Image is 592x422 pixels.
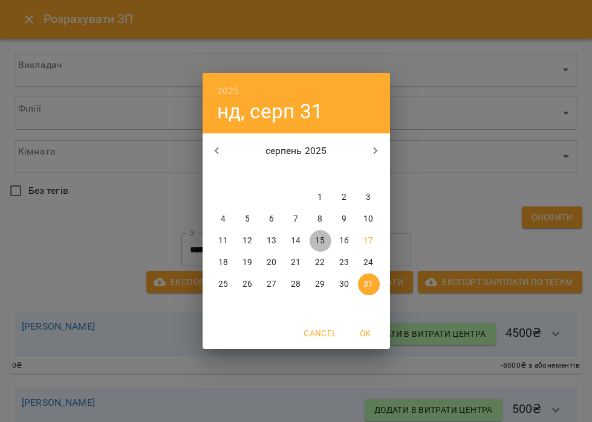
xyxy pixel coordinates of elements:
p: 1 [317,191,322,203]
p: 22 [315,257,325,269]
p: 17 [363,235,373,247]
p: 19 [242,257,252,269]
span: сб [334,168,356,181]
p: 14 [291,235,301,247]
p: 30 [339,278,349,290]
span: OK [351,326,380,340]
button: 3 [358,187,380,208]
span: пт [310,168,331,181]
span: ср [261,168,283,181]
p: 9 [342,213,346,225]
button: 23 [334,252,356,273]
button: 30 [334,273,356,295]
button: 27 [261,273,283,295]
button: 8 [310,208,331,230]
button: 25 [213,273,235,295]
p: 15 [315,235,325,247]
button: 7 [285,208,307,230]
button: 22 [310,252,331,273]
button: 10 [358,208,380,230]
button: 4 [213,208,235,230]
p: 29 [315,278,325,290]
p: 8 [317,213,322,225]
span: пн [213,168,235,181]
p: 27 [267,278,276,290]
span: вт [237,168,259,181]
button: 26 [237,273,259,295]
p: 5 [245,213,250,225]
button: нд, серп 31 [217,99,324,124]
button: 12 [237,230,259,252]
button: 29 [310,273,331,295]
p: 26 [242,278,252,290]
button: 5 [237,208,259,230]
button: 6 [261,208,283,230]
button: 9 [334,208,356,230]
p: 7 [293,213,298,225]
button: 31 [358,273,380,295]
p: 20 [267,257,276,269]
p: 21 [291,257,301,269]
p: 3 [366,191,371,203]
button: 11 [213,230,235,252]
p: 10 [363,213,373,225]
button: 18 [213,252,235,273]
button: 19 [237,252,259,273]
p: 2 [342,191,346,203]
button: 15 [310,230,331,252]
p: 25 [218,278,228,290]
p: 11 [218,235,228,247]
p: 24 [363,257,373,269]
button: 17 [358,230,380,252]
button: 16 [334,230,356,252]
p: 23 [339,257,349,269]
button: OK [346,322,385,344]
button: 2 [334,187,356,208]
p: серпень 2025 [231,144,361,158]
p: 13 [267,235,276,247]
p: 12 [242,235,252,247]
span: Cancel [304,326,336,340]
button: 13 [261,230,283,252]
button: 28 [285,273,307,295]
p: 6 [269,213,274,225]
button: 20 [261,252,283,273]
button: 1 [310,187,331,208]
span: чт [285,168,307,181]
button: 21 [285,252,307,273]
button: Cancel [299,322,341,344]
p: 16 [339,235,349,247]
p: 31 [363,278,373,290]
p: 4 [221,213,226,225]
span: нд [358,168,380,181]
p: 28 [291,278,301,290]
p: 18 [218,257,228,269]
button: 24 [358,252,380,273]
button: 14 [285,230,307,252]
button: 2025 [217,83,239,100]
